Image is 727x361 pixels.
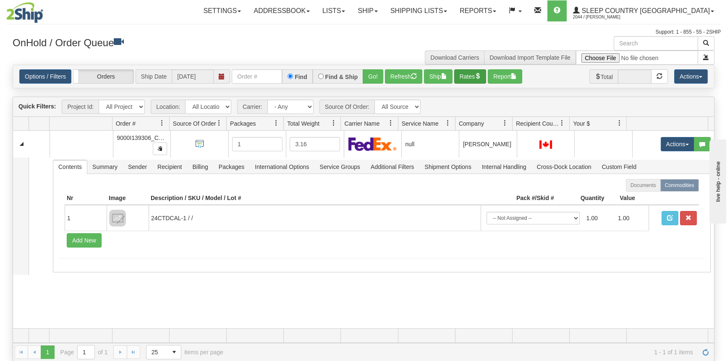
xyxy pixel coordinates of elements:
[153,142,167,155] button: Copy to clipboard
[708,137,726,223] iframe: chat widget
[589,69,618,84] span: Total
[384,116,398,130] a: Carrier Name filter column settings
[363,69,383,84] button: Go!
[287,119,319,128] span: Total Weight
[116,119,136,128] span: Order #
[402,119,439,128] span: Service Name
[441,116,455,130] a: Service Name filter column settings
[325,74,358,80] label: Find & Ship
[532,160,596,174] span: Cross-Dock Location
[136,69,172,84] span: Ship Date
[123,160,152,174] span: Sender
[87,160,123,174] span: Summary
[155,116,169,130] a: Order # filter column settings
[351,0,384,21] a: Ship
[419,160,476,174] span: Shipment Options
[516,119,559,128] span: Recipient Country
[477,160,531,174] span: Internal Handling
[576,50,698,65] input: Import
[193,137,207,151] img: API
[107,192,149,205] th: Image
[151,100,185,114] span: Location:
[67,233,102,248] button: Add New
[214,160,249,174] span: Packages
[459,131,516,158] td: [PERSON_NAME]
[62,100,99,114] span: Project Id:
[573,119,590,128] span: Your $
[6,29,721,36] div: Support: 1 - 855 - 55 - 2SHIP
[430,54,479,61] a: Download Carriers
[674,69,708,84] button: Actions
[146,345,223,359] span: items per page
[366,160,419,174] span: Additional Filters
[65,205,107,231] td: 1
[556,192,607,205] th: Quantity
[167,345,181,359] span: select
[453,0,502,21] a: Reports
[146,345,181,359] span: Page sizes drop down
[454,69,486,84] button: Rates
[488,69,522,84] button: Report
[269,116,283,130] a: Packages filter column settings
[580,7,710,14] span: Sleep Country [GEOGRAPHIC_DATA]
[237,100,267,114] span: Carrier:
[173,119,216,128] span: Source Of Order
[573,13,636,21] span: 2044 / [PERSON_NAME]
[348,137,397,151] img: FedEx Express®
[13,36,357,48] h3: OnHold / Order Queue
[326,116,340,130] a: Total Weight filter column settings
[489,54,570,61] a: Download Import Template File
[152,160,187,174] span: Recipient
[384,0,453,21] a: Shipping lists
[699,345,712,359] a: Refresh
[481,192,556,205] th: Pack #/Skid #
[149,205,481,231] td: 24CTDCAL-1 / /
[212,116,226,130] a: Source Of Order filter column settings
[149,192,481,205] th: Description / SKU / Model / Lot #
[597,160,641,174] span: Custom Field
[13,97,714,117] div: grid toolbar
[78,345,94,359] input: Page 1
[344,119,379,128] span: Carrier Name
[315,160,365,174] span: Service Groups
[19,69,71,84] a: Options / Filters
[53,160,87,174] span: Contents
[319,100,375,114] span: Source Of Order:
[187,160,213,174] span: Billing
[152,348,162,356] span: 25
[698,36,714,50] button: Search
[626,179,661,192] label: Documents
[614,36,698,50] input: Search
[65,192,107,205] th: Nr
[109,210,126,227] img: 8DAB37Fk3hKpn3AAAAAElFTkSuQmCC
[316,0,351,21] a: Lists
[583,208,615,228] td: 1.00
[232,69,282,84] input: Order #
[401,131,459,158] td: null
[73,70,133,83] label: Orders
[60,345,108,359] span: Page of 1
[16,139,27,149] a: Collapse
[247,0,316,21] a: Addressbook
[18,102,56,111] label: Quick Filters:
[41,345,54,359] span: Page 1
[250,160,314,174] span: International Options
[615,208,646,228] td: 1.00
[117,134,170,141] span: 9000I139306_CATH
[385,69,422,84] button: Refresh
[607,192,649,205] th: Value
[6,2,43,23] img: logo2044.jpg
[612,116,626,130] a: Your $ filter column settings
[235,349,693,356] span: 1 - 1 of 1 items
[555,116,569,130] a: Recipient Country filter column settings
[567,0,720,21] a: Sleep Country [GEOGRAPHIC_DATA] 2044 / [PERSON_NAME]
[230,119,256,128] span: Packages
[498,116,512,130] a: Company filter column settings
[6,7,78,13] div: live help - online
[424,69,452,84] button: Ship
[197,0,247,21] a: Settings
[660,179,699,192] label: Commodities
[295,74,307,80] label: Find
[539,140,552,149] img: CA
[459,119,484,128] span: Company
